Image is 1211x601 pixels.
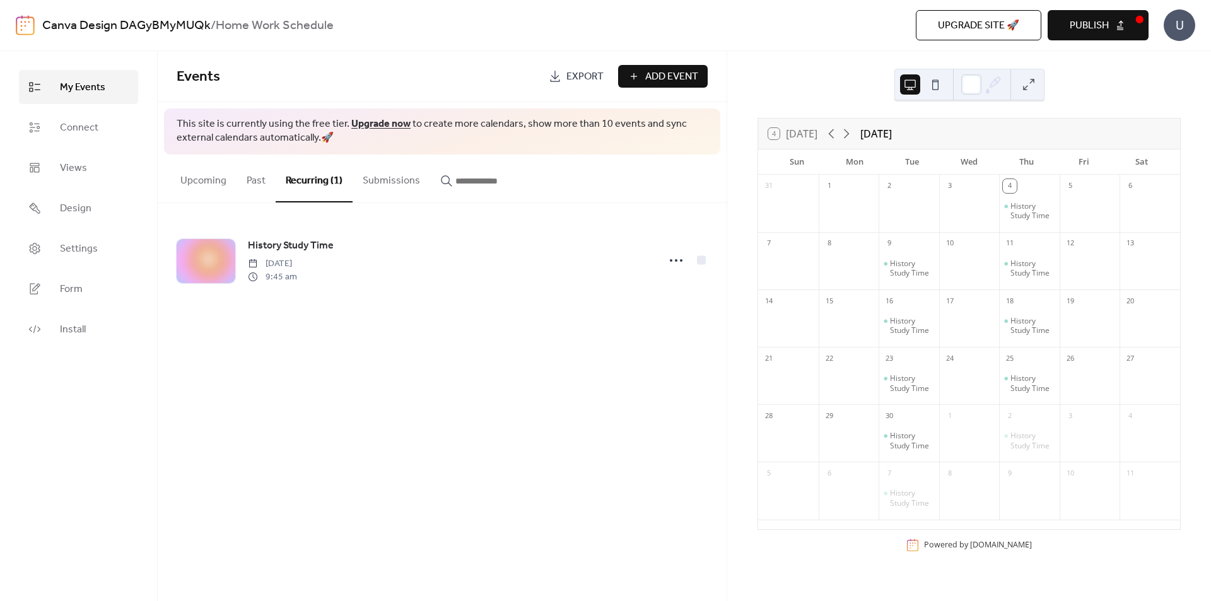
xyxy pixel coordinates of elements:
[16,15,35,35] img: logo
[1003,409,1017,423] div: 2
[999,316,1060,336] div: History Study Time
[60,120,98,136] span: Connect
[943,466,957,480] div: 8
[999,373,1060,393] div: History Study Time
[60,322,86,337] span: Install
[276,155,353,202] button: Recurring (1)
[943,236,957,250] div: 10
[1063,351,1077,365] div: 26
[882,179,896,193] div: 2
[943,294,957,308] div: 17
[938,18,1019,33] span: Upgrade site 🚀
[826,149,883,175] div: Mon
[566,69,604,85] span: Export
[762,351,776,365] div: 21
[998,149,1055,175] div: Thu
[890,373,934,393] div: History Study Time
[1123,409,1137,423] div: 4
[19,272,138,306] a: Form
[762,466,776,480] div: 5
[1063,236,1077,250] div: 12
[19,312,138,346] a: Install
[943,351,957,365] div: 24
[860,126,892,141] div: [DATE]
[177,117,708,146] span: This site is currently using the free tier. to create more calendars, show more than 10 events an...
[1010,373,1055,393] div: History Study Time
[1010,259,1055,278] div: History Study Time
[924,540,1032,551] div: Powered by
[248,238,334,254] a: History Study Time
[822,294,836,308] div: 15
[890,488,934,508] div: History Study Time
[618,65,708,88] button: Add Event
[170,155,237,201] button: Upcoming
[882,294,896,308] div: 16
[1123,236,1137,250] div: 13
[60,242,98,257] span: Settings
[822,179,836,193] div: 1
[1055,149,1113,175] div: Fri
[822,236,836,250] div: 8
[1123,466,1137,480] div: 11
[1003,236,1017,250] div: 11
[1063,179,1077,193] div: 5
[1010,201,1055,221] div: History Study Time
[1048,10,1149,40] button: Publish
[882,351,896,365] div: 23
[822,466,836,480] div: 6
[883,149,940,175] div: Tue
[539,65,613,88] a: Export
[1063,409,1077,423] div: 3
[60,80,105,95] span: My Events
[762,409,776,423] div: 28
[940,149,998,175] div: Wed
[1123,179,1137,193] div: 6
[60,161,87,176] span: Views
[19,151,138,185] a: Views
[645,69,698,85] span: Add Event
[768,149,826,175] div: Sun
[1123,294,1137,308] div: 20
[1164,9,1195,41] div: U
[879,316,939,336] div: History Study Time
[879,259,939,278] div: History Study Time
[248,238,334,254] span: History Study Time
[237,155,276,201] button: Past
[916,10,1041,40] button: Upgrade site 🚀
[999,201,1060,221] div: History Study Time
[762,294,776,308] div: 14
[42,14,211,38] a: Canva Design DAGyBMyMUQk
[890,431,934,450] div: History Study Time
[60,282,83,297] span: Form
[879,373,939,393] div: History Study Time
[943,179,957,193] div: 3
[216,14,334,38] b: Home Work Schedule
[1070,18,1109,33] span: Publish
[879,431,939,450] div: History Study Time
[822,351,836,365] div: 22
[882,409,896,423] div: 30
[353,155,430,201] button: Submissions
[1063,466,1077,480] div: 10
[19,191,138,225] a: Design
[822,409,836,423] div: 29
[1010,431,1055,450] div: History Study Time
[890,316,934,336] div: History Study Time
[970,540,1032,551] a: [DOMAIN_NAME]
[882,466,896,480] div: 7
[211,14,216,38] b: /
[999,259,1060,278] div: History Study Time
[248,271,297,284] span: 9:45 am
[999,431,1060,450] div: History Study Time
[1003,294,1017,308] div: 18
[879,488,939,508] div: History Study Time
[351,114,411,134] a: Upgrade now
[60,201,91,216] span: Design
[19,110,138,144] a: Connect
[890,259,934,278] div: History Study Time
[762,236,776,250] div: 7
[1123,351,1137,365] div: 27
[19,70,138,104] a: My Events
[19,231,138,265] a: Settings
